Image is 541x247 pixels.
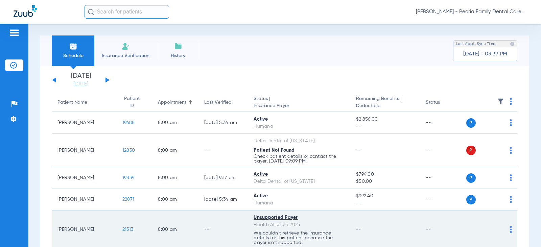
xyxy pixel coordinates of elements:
div: Patient ID [122,95,141,109]
td: 8:00 AM [152,134,198,167]
img: filter.svg [497,98,504,105]
div: Health Alliance 2025 [254,221,345,228]
div: Unsupported Payer [254,214,345,221]
div: Delta Dental of [US_STATE] [254,178,345,185]
img: Search Icon [88,9,94,15]
span: -- [356,148,361,153]
span: -- [356,227,361,232]
div: Patient Name [57,99,112,106]
th: Remaining Benefits | [351,93,420,112]
td: [DATE] 9:17 PM [199,167,249,189]
div: Active [254,171,345,178]
img: Zuub Logo [14,5,37,17]
p: We couldn’t retrieve the insurance details for this patient because the payer isn’t supported. [254,231,345,245]
td: 8:00 AM [152,189,198,211]
div: Patient Name [57,99,87,106]
img: group-dot-blue.svg [510,119,512,126]
td: -- [199,134,249,167]
span: -- [356,123,415,130]
img: group-dot-blue.svg [510,196,512,203]
img: group-dot-blue.svg [510,98,512,105]
img: last sync help info [510,42,515,46]
div: Last Verified [204,99,232,106]
span: Last Appt. Sync Time: [456,41,496,47]
span: 22871 [122,197,134,202]
span: $50.00 [356,178,415,185]
td: -- [420,189,466,211]
span: 19688 [122,120,135,125]
span: $2,856.00 [356,116,415,123]
th: Status [420,93,466,112]
span: Schedule [57,52,89,59]
img: Schedule [69,42,77,50]
div: Delta Dental of [US_STATE] [254,138,345,145]
div: Patient ID [122,95,147,109]
td: [DATE] 5:34 AM [199,112,249,134]
span: Insurance Verification [99,52,152,59]
span: Deductible [356,102,415,109]
p: Check patient details or contact the payer. [DATE] 09:09 PM. [254,154,345,164]
span: P [466,195,476,204]
span: $992.40 [356,193,415,200]
img: group-dot-blue.svg [510,226,512,233]
span: Patient Not Found [254,148,295,153]
img: hamburger-icon [9,29,20,37]
span: 12830 [122,148,135,153]
td: 8:00 AM [152,112,198,134]
td: [PERSON_NAME] [52,134,117,167]
span: P [466,118,476,128]
span: 21313 [122,227,133,232]
div: Active [254,193,345,200]
td: -- [420,112,466,134]
div: Humana [254,200,345,207]
span: History [162,52,194,59]
th: Status | [248,93,351,112]
span: [PERSON_NAME] - Peoria Family Dental Care [416,8,527,15]
a: [DATE] [61,81,101,88]
img: History [174,42,182,50]
span: -- [356,200,415,207]
input: Search for patients [85,5,169,19]
span: P [466,146,476,155]
span: Insurance Payer [254,102,345,109]
td: 8:00 AM [152,167,198,189]
td: [PERSON_NAME] [52,189,117,211]
td: [PERSON_NAME] [52,167,117,189]
img: Manual Insurance Verification [122,42,130,50]
li: [DATE] [61,73,101,88]
td: -- [420,167,466,189]
td: -- [420,134,466,167]
img: group-dot-blue.svg [510,174,512,181]
span: P [466,173,476,183]
span: $794.00 [356,171,415,178]
div: Last Verified [204,99,243,106]
div: Humana [254,123,345,130]
div: Appointment [158,99,193,106]
img: group-dot-blue.svg [510,147,512,154]
span: [DATE] - 03:37 PM [463,51,507,57]
span: 19839 [122,175,134,180]
div: Active [254,116,345,123]
td: [DATE] 5:34 AM [199,189,249,211]
div: Appointment [158,99,186,106]
td: [PERSON_NAME] [52,112,117,134]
